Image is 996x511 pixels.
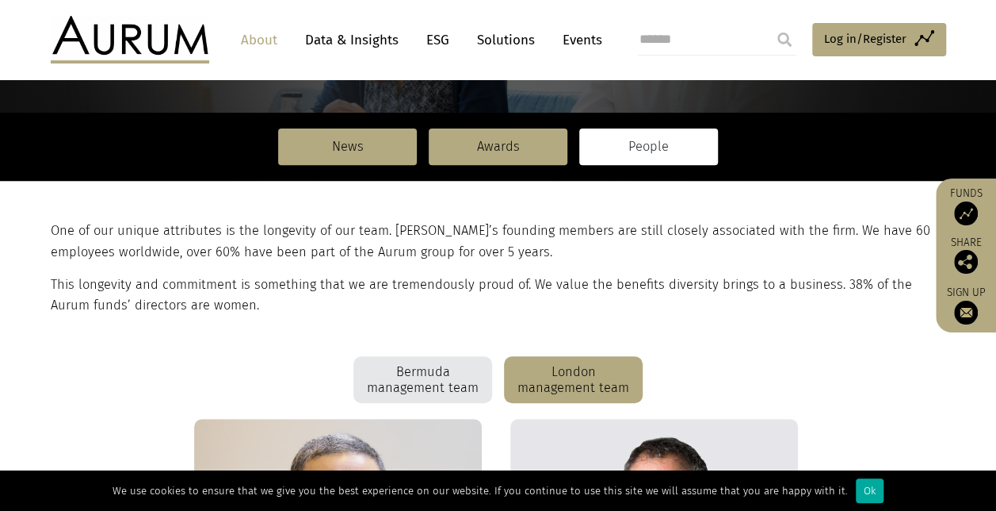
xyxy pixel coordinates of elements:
input: Submit [769,24,800,56]
a: Sign up [944,286,988,325]
div: Share [944,237,988,274]
a: Solutions [469,25,543,55]
div: Ok [856,478,883,503]
img: Sign up to our newsletter [954,301,978,325]
div: London management team [504,356,643,404]
img: Access Funds [954,202,978,225]
a: Log in/Register [812,23,946,56]
a: ESG [418,25,457,55]
a: About [233,25,285,55]
a: Events [555,25,602,55]
a: Data & Insights [297,25,406,55]
img: Share this post [954,250,978,274]
p: This longevity and commitment is something that we are tremendously proud of. We value the benefi... [51,275,942,317]
a: Funds [944,186,988,225]
a: Awards [429,129,567,165]
a: News [278,129,417,165]
img: Aurum [51,16,209,63]
a: People [579,129,718,165]
div: Bermuda management team [353,356,492,404]
span: Log in/Register [824,29,906,48]
p: One of our unique attributes is the longevity of our team. [PERSON_NAME]’s founding members are s... [51,221,942,263]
